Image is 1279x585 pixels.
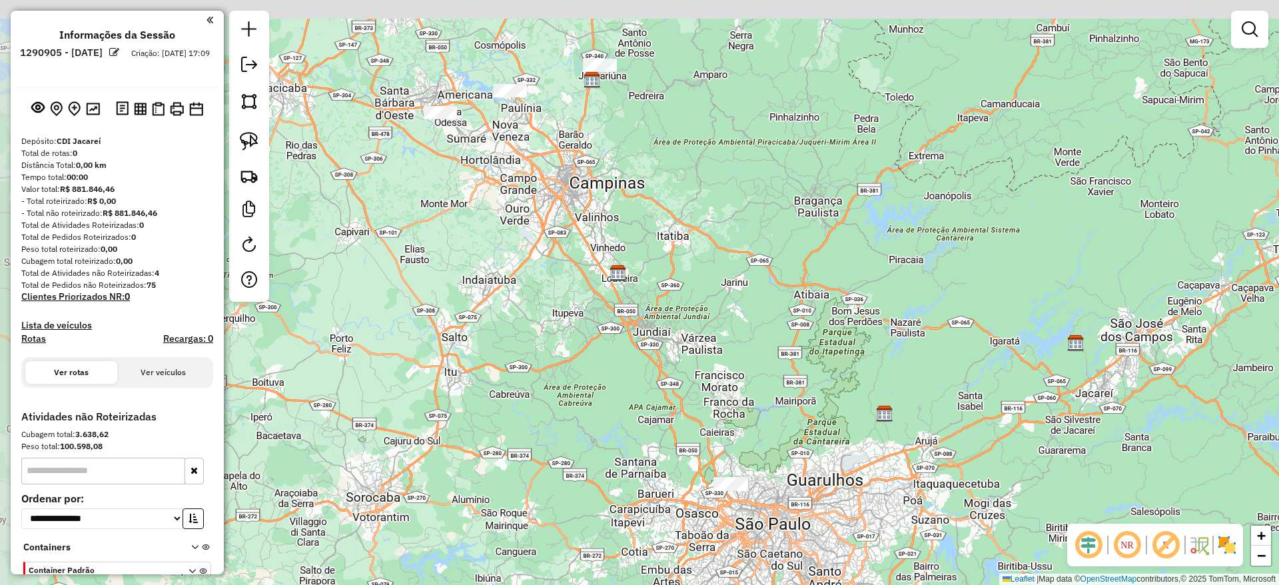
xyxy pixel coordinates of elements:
[999,574,1279,585] div: Map data © contributors,© 2025 TomTom, Microsoft
[1216,534,1238,556] img: Exibir/Ocultar setores
[1257,547,1266,564] span: −
[117,361,209,384] button: Ver veículos
[67,172,88,182] strong: 00:00
[163,333,213,344] h4: Recargas: 0
[29,98,47,119] button: Exibir sessão original
[21,291,213,302] h4: Clientes Priorizados NR:
[21,440,213,452] div: Peso total:
[714,477,747,490] div: Atividade não roteirizada - CAYENA TECNOLOGIA LTDA
[60,184,115,194] strong: R$ 881.846,46
[610,265,627,282] img: CDI Louveira
[21,320,213,331] h4: Lista de veículos
[236,231,262,261] a: Reroteirizar Sessão
[147,280,156,290] strong: 75
[21,195,213,207] div: - Total roteirizado:
[47,99,65,119] button: Centralizar mapa no depósito ou ponto de apoio
[1003,574,1035,584] a: Leaflet
[240,167,258,185] img: Criar rota
[240,92,258,111] img: Selecionar atividades - polígono
[21,171,213,183] div: Tempo total:
[21,267,213,279] div: Total de Atividades não Roteirizadas:
[149,99,167,119] button: Visualizar Romaneio
[87,196,116,206] strong: R$ 0,00
[234,161,264,191] a: Criar rota
[21,219,213,231] div: Total de Atividades Roteirizadas:
[21,279,213,291] div: Total de Pedidos não Roteirizados:
[113,99,131,119] button: Logs desbloquear sessão
[1251,526,1271,546] a: Zoom in
[236,16,262,46] a: Nova sessão e pesquisa
[21,183,213,195] div: Valor total:
[236,51,262,81] a: Exportar sessão
[21,333,46,344] a: Rotas
[25,361,117,384] button: Ver rotas
[60,441,103,451] strong: 100.598,08
[101,244,117,254] strong: 0,00
[83,99,103,117] button: Otimizar todas as rotas
[1188,534,1210,556] img: Fluxo de ruas
[167,99,187,119] button: Imprimir Rotas
[21,147,213,159] div: Total de rotas:
[65,99,83,119] button: Adicionar Atividades
[1251,546,1271,566] a: Zoom out
[21,410,213,423] h4: Atividades não Roteirizadas
[73,148,77,158] strong: 0
[424,106,457,119] div: Atividade não roteirizada - NOVA ODESSA EVENTOS E DISTRIBUICAO LTDA
[714,478,747,491] div: Atividade não roteirizada - CAYENA TECNOLOGIA LTDA
[109,47,119,57] em: Alterar nome da sessão
[183,508,204,529] button: Ordem crescente
[29,564,173,576] span: Container Padrão
[583,59,616,72] div: Atividade não roteirizada - ELAINE CARPI FERREIRA 22302531
[1037,574,1039,584] span: |
[21,159,213,171] div: Distância Total:
[20,47,103,59] h6: 1290905 - [DATE]
[75,429,109,439] strong: 3.638,62
[131,232,136,242] strong: 0
[207,12,213,27] a: Clique aqui para minimizar o painel
[116,256,133,266] strong: 0,00
[584,71,601,89] img: CDI Jaguariúna
[103,208,157,218] strong: R$ 881.846,46
[125,291,130,302] strong: 0
[187,99,206,119] button: Disponibilidade de veículos
[23,540,174,554] span: Containers
[21,243,213,255] div: Peso total roteirizado:
[1236,16,1263,43] a: Exibir filtros
[139,220,144,230] strong: 0
[240,132,258,151] img: Selecionar atividades - laço
[57,136,101,146] strong: CDI Jacareí
[876,405,893,422] img: CDI Guarulhos INT
[1067,334,1084,352] img: CDI Jacareí
[21,428,213,440] div: Cubagem total:
[131,99,149,117] button: Visualizar relatório de Roteirização
[21,255,213,267] div: Cubagem total roteirizado:
[21,135,213,147] div: Depósito:
[126,47,215,59] div: Criação: [DATE] 17:09
[21,231,213,243] div: Total de Pedidos Roteirizados:
[1111,529,1143,561] span: Ocultar NR
[76,160,107,170] strong: 0,00 km
[21,207,213,219] div: - Total não roteirizado:
[713,478,747,491] div: Atividade não roteirizada - CAYENA TECNOLOGIA LTDA
[1072,529,1104,561] span: Ocultar deslocamento
[21,490,213,506] label: Ordenar por:
[1150,529,1182,561] span: Exibir rótulo
[1257,527,1266,544] span: +
[59,29,175,41] h4: Informações da Sessão
[155,268,159,278] strong: 4
[1080,574,1137,584] a: OpenStreetMap
[494,84,527,97] div: Atividade não roteirizada - TJL EXPRESS
[236,196,262,226] a: Criar modelo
